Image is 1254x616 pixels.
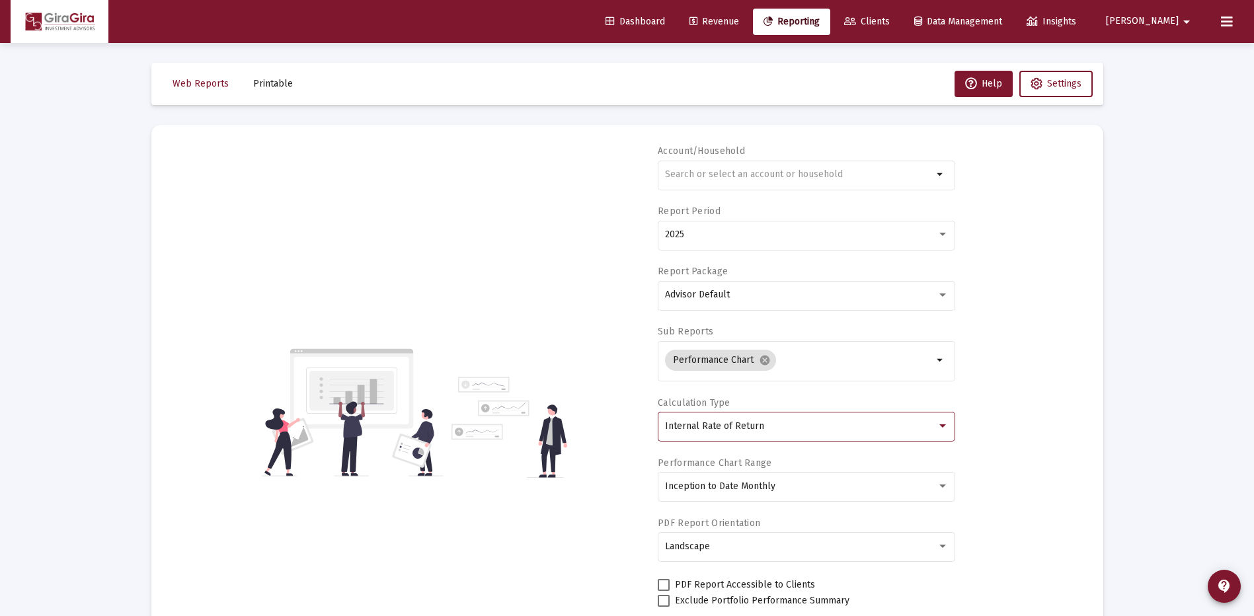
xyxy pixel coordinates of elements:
[675,577,815,593] span: PDF Report Accessible to Clients
[675,593,849,609] span: Exclude Portfolio Performance Summary
[1027,16,1076,27] span: Insights
[1047,78,1081,89] span: Settings
[243,71,303,97] button: Printable
[20,9,98,35] img: Dashboard
[955,71,1013,97] button: Help
[933,167,949,182] mat-icon: arrow_drop_down
[1106,16,1179,27] span: [PERSON_NAME]
[665,169,933,180] input: Search or select an account or household
[162,71,239,97] button: Web Reports
[679,9,750,35] a: Revenue
[658,145,745,157] label: Account/Household
[834,9,900,35] a: Clients
[965,78,1002,89] span: Help
[904,9,1013,35] a: Data Management
[665,347,933,373] mat-chip-list: Selection
[1016,9,1087,35] a: Insights
[658,326,713,337] label: Sub Reports
[665,229,684,240] span: 2025
[689,16,739,27] span: Revenue
[914,16,1002,27] span: Data Management
[658,518,760,529] label: PDF Report Orientation
[665,541,710,552] span: Landscape
[451,377,567,478] img: reporting-alt
[844,16,890,27] span: Clients
[759,354,771,366] mat-icon: cancel
[665,481,775,492] span: Inception to Date Monthly
[262,347,444,478] img: reporting
[665,289,730,300] span: Advisor Default
[173,78,229,89] span: Web Reports
[658,457,771,469] label: Performance Chart Range
[1019,71,1093,97] button: Settings
[253,78,293,89] span: Printable
[658,266,728,277] label: Report Package
[753,9,830,35] a: Reporting
[1090,8,1210,34] button: [PERSON_NAME]
[658,397,730,408] label: Calculation Type
[1216,578,1232,594] mat-icon: contact_support
[658,206,721,217] label: Report Period
[606,16,665,27] span: Dashboard
[764,16,820,27] span: Reporting
[665,420,764,432] span: Internal Rate of Return
[1179,9,1195,35] mat-icon: arrow_drop_down
[933,352,949,368] mat-icon: arrow_drop_down
[595,9,676,35] a: Dashboard
[665,350,776,371] mat-chip: Performance Chart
